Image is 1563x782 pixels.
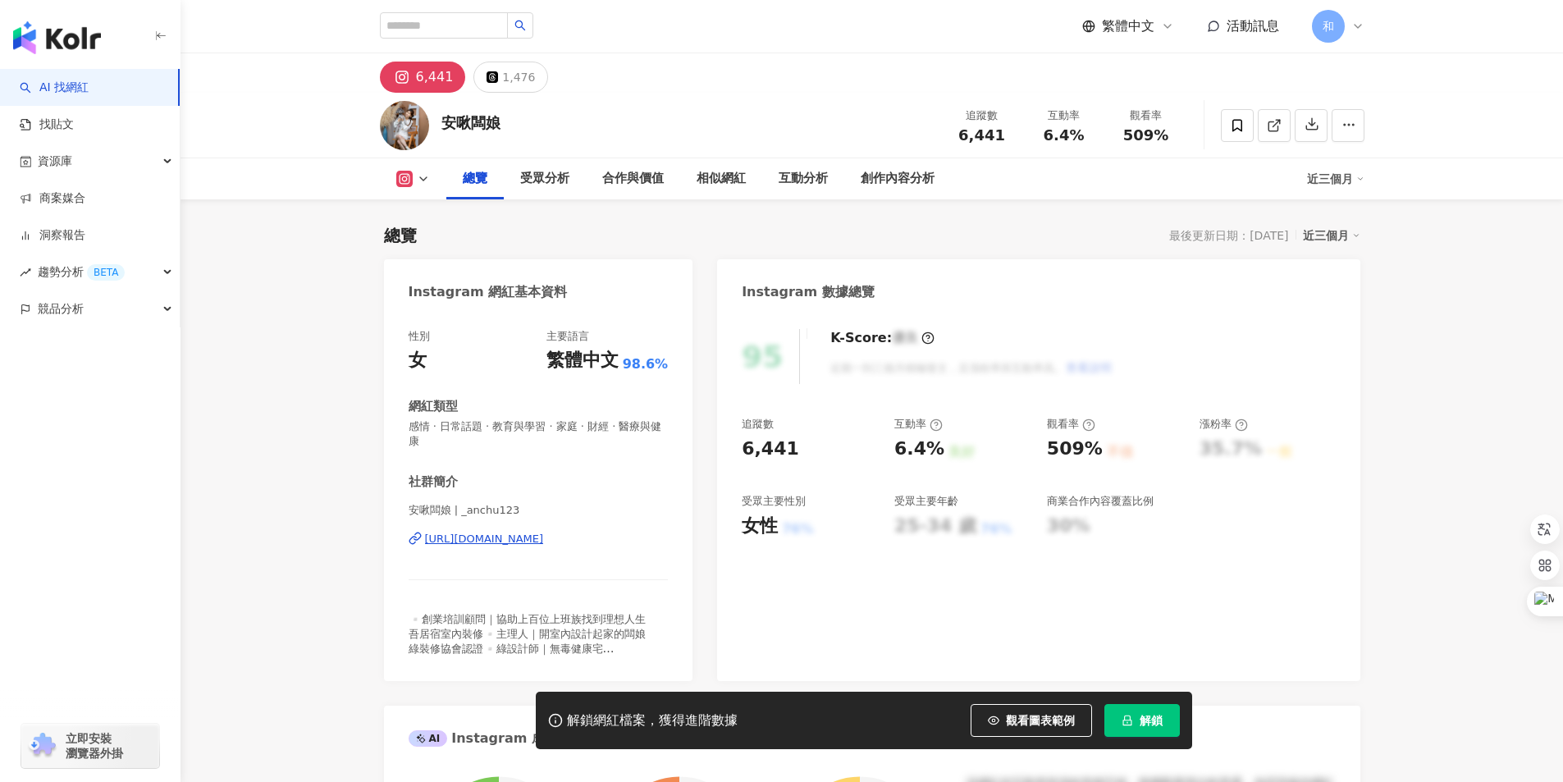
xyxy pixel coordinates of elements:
span: 509% [1123,127,1169,144]
a: chrome extension立即安裝 瀏覽器外掛 [21,724,159,768]
a: [URL][DOMAIN_NAME] [409,532,669,546]
span: 解鎖 [1140,714,1163,727]
span: 98.6% [623,355,669,373]
div: 繁體中文 [546,348,619,373]
div: 總覽 [384,224,417,247]
div: 受眾分析 [520,169,569,189]
div: 安啾闆娘 [441,112,500,133]
div: 主要語言 [546,329,589,344]
div: 漲粉率 [1200,417,1248,432]
div: 最後更新日期：[DATE] [1169,229,1288,242]
div: [URL][DOMAIN_NAME] [425,532,544,546]
div: 網紅類型 [409,398,458,415]
div: 互動分析 [779,169,828,189]
div: 觀看率 [1115,107,1177,124]
div: Instagram 網紅基本資料 [409,283,568,301]
span: 競品分析 [38,290,84,327]
span: 和 [1323,17,1334,35]
span: 資源庫 [38,143,72,180]
div: 近三個月 [1303,225,1360,246]
span: 繁體中文 [1102,17,1154,35]
span: lock [1122,715,1133,726]
div: 女 [409,348,427,373]
div: 6,441 [742,437,799,462]
div: 近三個月 [1307,166,1364,192]
div: BETA [87,264,125,281]
span: 感情 · 日常話題 · 教育與學習 · 家庭 · 財經 · 醫療與健康 [409,419,669,449]
div: 6,441 [416,66,454,89]
div: K-Score : [830,329,935,347]
div: 互動率 [894,417,943,432]
a: 找貼文 [20,117,74,133]
div: Instagram 數據總覽 [742,283,875,301]
div: 受眾主要性別 [742,494,806,509]
button: 1,476 [473,62,548,93]
a: searchAI 找網紅 [20,80,89,96]
img: KOL Avatar [380,101,429,150]
div: 6.4% [894,437,944,462]
img: chrome extension [26,733,58,759]
div: 追蹤數 [742,417,774,432]
span: 6.4% [1044,127,1085,144]
div: 總覽 [463,169,487,189]
div: 創作內容分析 [861,169,935,189]
div: 商業合作內容覆蓋比例 [1047,494,1154,509]
div: 509% [1047,437,1103,462]
button: 觀看圖表範例 [971,704,1092,737]
img: logo [13,21,101,54]
div: 相似網紅 [697,169,746,189]
button: 6,441 [380,62,466,93]
span: rise [20,267,31,278]
div: 觀看率 [1047,417,1095,432]
div: 追蹤數 [951,107,1013,124]
span: 觀看圖表範例 [1006,714,1075,727]
div: 1,476 [502,66,535,89]
span: search [514,20,526,31]
div: 互動率 [1033,107,1095,124]
span: 安啾闆娘 | _anchu123 [409,503,669,518]
div: 受眾主要年齡 [894,494,958,509]
div: 性別 [409,329,430,344]
span: ▫️創業培訓顧問｜協助上百位上班族找到理想人生 吾居宿室內裝修▫️主理人｜開室內設計起家的闆娘 綠裝修協會認證▫️綠設計師｜無毒健康宅 北醫健康管理班▫️ 助教講師｜教你預防醫學 [409,613,646,670]
a: 洞察報告 [20,227,85,244]
div: 女性 [742,514,778,539]
span: 立即安裝 瀏覽器外掛 [66,731,123,761]
div: 社群簡介 [409,473,458,491]
span: 6,441 [958,126,1005,144]
div: 合作與價值 [602,169,664,189]
span: 趨勢分析 [38,254,125,290]
button: 解鎖 [1104,704,1180,737]
a: 商案媒合 [20,190,85,207]
div: 解鎖網紅檔案，獲得進階數據 [567,712,738,729]
span: 活動訊息 [1227,18,1279,34]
